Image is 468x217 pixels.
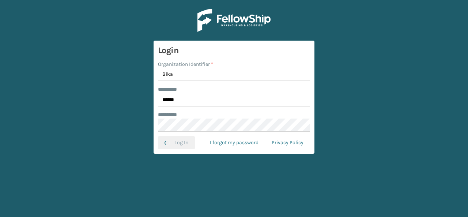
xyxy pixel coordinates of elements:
[158,45,310,56] h3: Login
[203,136,265,149] a: I forgot my password
[265,136,310,149] a: Privacy Policy
[158,136,195,149] button: Log In
[158,60,213,68] label: Organization Identifier
[197,9,271,32] img: Logo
